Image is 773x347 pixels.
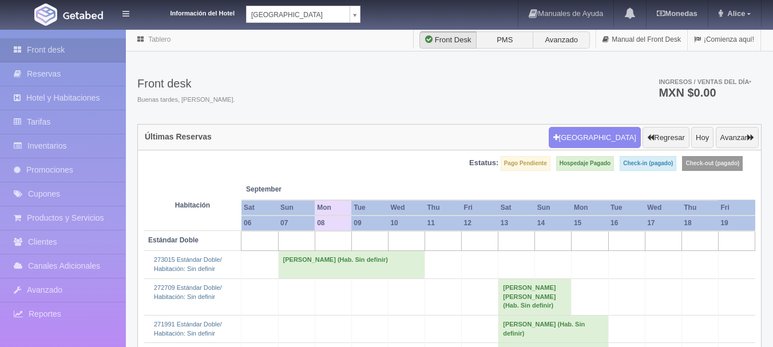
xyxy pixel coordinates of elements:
th: Mon [572,200,608,216]
th: Sat [498,200,535,216]
a: Tablero [148,35,171,43]
th: Wed [645,200,681,216]
img: Getabed [63,11,103,19]
label: Hospedaje Pagado [556,156,614,171]
span: September [246,185,310,194]
th: 08 [315,216,351,231]
th: 18 [681,216,718,231]
a: ¡Comienza aquí! [688,29,760,51]
th: 11 [425,216,462,231]
th: Tue [351,200,388,216]
th: 10 [388,216,425,231]
label: Estatus: [469,158,498,169]
h4: Últimas Reservas [145,133,212,141]
button: [GEOGRAPHIC_DATA] [549,127,641,149]
th: Wed [388,200,425,216]
th: 12 [462,216,498,231]
span: Ingresos / Ventas del día [659,78,751,85]
th: 19 [718,216,755,231]
button: Avanzar [716,127,759,149]
th: 17 [645,216,681,231]
h3: Front desk [137,77,235,90]
b: Monedas [657,9,697,18]
td: [PERSON_NAME] [PERSON_NAME] (Hab. Sin definir) [498,278,572,315]
img: Getabed [34,3,57,26]
span: Alice [724,9,745,18]
label: Front Desk [419,31,477,49]
a: 271991 Estándar Doble/Habitación: Sin definir [154,321,222,337]
th: 16 [608,216,645,231]
th: Tue [608,200,645,216]
label: Check-in (pagado) [620,156,676,171]
span: [GEOGRAPHIC_DATA] [251,6,345,23]
th: Fri [718,200,755,216]
th: 06 [241,216,278,231]
th: 15 [572,216,608,231]
th: Fri [462,200,498,216]
b: Estándar Doble [148,236,199,244]
td: [PERSON_NAME] (Hab. Sin definir) [498,315,608,342]
a: 272709 Estándar Doble/Habitación: Sin definir [154,284,222,300]
span: Buenas tardes, [PERSON_NAME]. [137,95,235,105]
label: Avanzado [533,31,590,49]
a: [GEOGRAPHIC_DATA] [246,6,360,23]
th: Mon [315,200,351,216]
button: Regresar [643,127,689,149]
th: Thu [681,200,718,216]
a: Manual del Front Desk [596,29,687,51]
button: Hoy [691,127,713,149]
th: Thu [425,200,462,216]
th: 14 [535,216,572,231]
dt: Información del Hotel [143,6,235,18]
strong: Habitación [175,201,210,209]
th: 09 [351,216,388,231]
th: 13 [498,216,535,231]
h3: MXN $0.00 [659,87,751,98]
a: 273015 Estándar Doble/Habitación: Sin definir [154,256,222,272]
th: Sun [535,200,572,216]
th: 07 [278,216,315,231]
td: [PERSON_NAME] (Hab. Sin definir) [278,251,425,278]
th: Sun [278,200,315,216]
label: Check-out (pagado) [682,156,743,171]
th: Sat [241,200,278,216]
label: Pago Pendiente [501,156,550,171]
label: PMS [476,31,533,49]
